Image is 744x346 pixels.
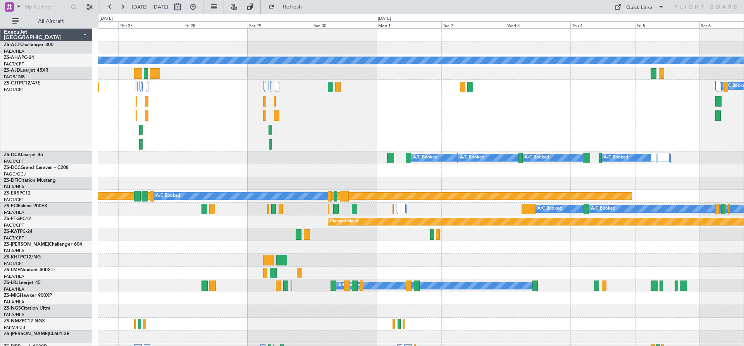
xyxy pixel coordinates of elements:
[4,217,31,221] a: ZS-FTGPC12
[4,293,20,298] span: ZS-MIG
[4,165,69,170] a: ZS-DCCGrand Caravan - C208
[4,299,24,305] a: FALA/HLA
[460,152,484,164] div: A/C Booked
[4,178,56,183] a: ZS-DFICitation Mustang
[183,21,248,28] div: Fri 28
[4,87,24,93] a: FACT/CPT
[312,21,377,28] div: Sun 30
[4,217,20,221] span: ZS-FTG
[4,197,24,203] a: FACT/CPT
[4,222,24,228] a: FACT/CPT
[4,55,34,60] a: ZS-AHAPC-24
[4,286,24,292] a: FALA/HLA
[4,204,18,208] span: ZS-FCI
[4,48,24,54] a: FALA/HLA
[4,281,41,285] a: ZS-LRJLearjet 45
[24,1,68,13] input: Trip Number
[248,21,312,28] div: Sat 29
[4,191,19,196] span: ZS-ERS
[604,152,628,164] div: A/C Booked
[4,68,48,73] a: ZS-AJDLearjet 45XR
[4,235,24,241] a: FACT/CPT
[441,21,506,28] div: Tue 2
[4,274,24,279] a: FALA/HLA
[4,248,24,254] a: FALA/HLA
[100,15,113,22] div: [DATE]
[4,184,24,190] a: FALA/HLA
[378,15,391,22] div: [DATE]
[4,191,31,196] a: ZS-ERSPC12
[4,268,55,272] a: ZS-LMFNextant 400XTi
[9,15,84,28] button: All Aircraft
[4,261,24,267] a: FACT/CPT
[4,210,24,215] a: FALA/HLA
[4,178,18,183] span: ZS-DFI
[591,203,615,215] div: A/C Booked
[4,306,21,311] span: ZS-NGS
[4,319,45,324] a: ZS-NMZPC12 NGX
[4,81,40,86] a: ZS-CJTPC12/47E
[20,19,82,24] span: All Aircraft
[4,153,43,157] a: ZS-DCALearjet 45
[4,204,47,208] a: ZS-FCIFalcon 900EX
[4,68,20,73] span: ZS-AJD
[537,203,562,215] div: A/C Booked
[4,325,25,331] a: FAPM/PZB
[4,242,82,247] a: ZS-[PERSON_NAME]Challenger 604
[506,21,570,28] div: Wed 3
[413,152,437,164] div: A/C Booked
[611,1,668,13] button: Quick Links
[377,21,441,28] div: Mon 1
[4,332,70,336] a: ZS-[PERSON_NAME]CL601-3R
[4,43,53,47] a: ZS-ACTChallenger 300
[265,1,311,13] button: Refresh
[4,74,25,80] a: FAOR/JNB
[4,242,49,247] span: ZS-[PERSON_NAME]
[4,312,24,318] a: FALA/HLA
[118,21,183,28] div: Thu 27
[626,4,653,12] div: Quick Links
[635,21,700,28] div: Fri 5
[570,21,635,28] div: Thu 4
[4,268,20,272] span: ZS-LMF
[4,81,19,86] span: ZS-CJT
[4,158,24,164] a: FACT/CPT
[4,255,41,260] a: ZS-KHTPC12/NG
[4,153,21,157] span: ZS-DCA
[4,43,20,47] span: ZS-ACT
[4,293,52,298] a: ZS-MIGHawker 900XP
[276,4,309,10] span: Refresh
[338,280,363,291] div: A/C Booked
[330,216,358,227] div: Planned Maint
[4,165,21,170] span: ZS-DCC
[4,306,50,311] a: ZS-NGSCitation Ultra
[4,332,49,336] span: ZS-[PERSON_NAME]
[156,190,180,202] div: A/C Booked
[4,55,21,60] span: ZS-AHA
[4,171,26,177] a: FAGC/GCJ
[4,281,19,285] span: ZS-LRJ
[4,255,20,260] span: ZS-KHT
[4,319,22,324] span: ZS-NMZ
[132,3,168,10] span: [DATE] - [DATE]
[4,229,33,234] a: ZS-KATPC-24
[525,152,549,164] div: A/C Booked
[4,229,20,234] span: ZS-KAT
[4,61,24,67] a: FACT/CPT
